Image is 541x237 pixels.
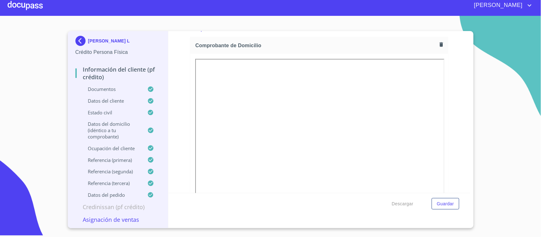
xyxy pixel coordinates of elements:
[75,192,148,198] p: Datos del pedido
[75,180,148,186] p: Referencia (tercera)
[195,42,437,49] span: Comprobante de Domicilio
[75,168,148,175] p: Referencia (segunda)
[75,66,161,81] p: Información del cliente (PF crédito)
[392,200,413,208] span: Descargar
[88,38,130,43] p: [PERSON_NAME] L
[75,145,148,151] p: Ocupación del Cliente
[75,121,148,140] p: Datos del domicilio (idéntico a tu comprobante)
[75,48,161,56] p: Crédito Persona Física
[75,203,161,211] p: Credinissan (PF crédito)
[75,216,161,223] p: Asignación de Ventas
[75,36,161,48] div: [PERSON_NAME] L
[195,59,444,229] iframe: Comprobante de Domicilio
[469,0,533,10] button: account of current user
[75,109,148,116] p: Estado Civil
[469,0,526,10] span: [PERSON_NAME]
[75,86,148,92] p: Documentos
[389,198,416,210] button: Descargar
[437,200,454,208] span: Guardar
[75,157,148,163] p: Referencia (primera)
[75,36,88,46] img: Docupass spot blue
[432,198,459,210] button: Guardar
[75,98,148,104] p: Datos del cliente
